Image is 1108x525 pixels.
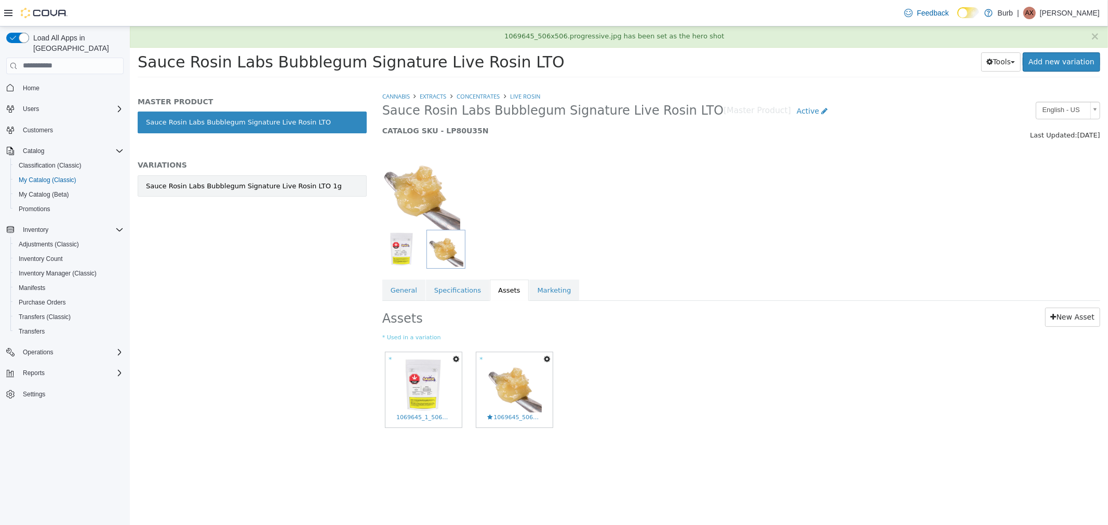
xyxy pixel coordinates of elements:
button: Inventory [19,224,52,236]
h5: MASTER PRODUCT [8,71,237,80]
button: Reports [2,366,128,380]
span: Load All Apps in [GEOGRAPHIC_DATA] [29,33,124,53]
span: English - US [906,76,956,92]
a: Transfers (Classic) [15,311,75,323]
span: Manifests [15,282,124,294]
span: My Catalog (Classic) [19,176,76,184]
a: 1069645_506x506.progressive.jpg1069645_506x506.progressive.jpg [346,326,423,401]
a: English - US [906,75,970,93]
span: Customers [23,126,53,134]
button: Settings [2,386,128,402]
span: Purchase Orders [15,296,124,309]
span: Inventory [23,226,48,234]
span: Operations [19,346,124,358]
button: Reports [19,367,49,379]
a: My Catalog (Beta) [15,188,73,201]
button: Transfers [10,324,128,339]
span: Sauce Rosin Labs Bubblegum Signature Live Rosin LTO [252,76,594,92]
small: [Master Product] [594,80,661,89]
span: Inventory [19,224,124,236]
span: Manifests [19,284,45,292]
a: New Asset [915,281,970,300]
img: 1069645_1_506x506.progressive.jpg [266,331,321,386]
nav: Complex example [6,76,124,429]
img: 1069645_506x506.progressive.jpg [357,331,412,386]
p: Burb [998,7,1013,19]
a: Sauce Rosin Labs Bubblegum Signature Live Rosin LTO [8,85,237,107]
span: Classification (Classic) [15,159,124,172]
button: Users [2,102,128,116]
a: Cannabis [252,66,280,74]
span: Purchase Orders [19,298,66,307]
span: Transfers [19,327,45,336]
a: Marketing [399,253,450,275]
a: Adjustments (Classic) [15,238,83,251]
span: Customers [19,123,124,136]
small: * Used in a variation [252,307,970,316]
span: Reports [19,367,124,379]
div: Akira Xu [1023,7,1036,19]
a: Concentrates [327,66,370,74]
span: Home [23,84,39,92]
button: Catalog [19,145,48,157]
span: Dark Mode [957,18,958,19]
img: 150 [252,126,330,203]
span: Catalog [23,147,44,155]
button: Purchase Orders [10,295,128,310]
button: Promotions [10,202,128,216]
span: Inventory Manager (Classic) [19,269,97,278]
span: Settings [19,388,124,400]
a: 1069645_1_506x506.progressive.jpg1069645_1_506x506.progressive.jpg [256,326,332,401]
a: Add new variation [893,26,970,45]
a: Purchase Orders [15,296,70,309]
h5: VARIATIONS [8,134,237,143]
span: Active [667,80,689,89]
a: Inventory Count [15,253,67,265]
span: My Catalog (Classic) [15,174,124,186]
button: My Catalog (Classic) [10,173,128,187]
span: Reports [23,369,45,377]
img: Cova [21,8,68,18]
span: AX [1025,7,1034,19]
button: Inventory Manager (Classic) [10,266,128,281]
a: Inventory Manager (Classic) [15,267,101,280]
p: | [1017,7,1019,19]
button: Manifests [10,281,128,295]
a: Live Rosin [380,66,410,74]
h2: Assets [252,281,537,300]
span: Transfers (Classic) [15,311,124,323]
a: Assets [360,253,398,275]
h5: CATALOG SKU - LP80U35N [252,100,787,109]
button: Catalog [2,144,128,158]
div: Sauce Rosin Labs Bubblegum Signature Live Rosin LTO 1g [16,155,212,165]
input: Dark Mode [957,7,979,18]
button: Operations [2,345,128,360]
a: General [252,253,296,275]
button: My Catalog (Beta) [10,187,128,202]
button: Customers [2,122,128,137]
span: Sauce Rosin Labs Bubblegum Signature Live Rosin LTO [8,26,435,45]
span: My Catalog (Beta) [19,190,69,199]
span: Promotions [15,203,124,215]
span: Feedback [917,8,949,18]
span: Inventory Count [19,255,63,263]
a: Specifications [296,253,359,275]
button: Home [2,80,128,95]
button: Inventory Count [10,252,128,266]
span: Catalog [19,145,124,157]
button: Classification (Classic) [10,158,128,173]
span: My Catalog (Beta) [15,188,124,201]
button: × [960,5,970,16]
span: Inventory Count [15,253,124,265]
span: Adjustments (Classic) [19,240,79,248]
button: Tools [851,26,891,45]
a: Promotions [15,203,55,215]
span: Classification (Classic) [19,161,82,170]
button: Transfers (Classic) [10,310,128,324]
span: Promotions [19,205,50,213]
a: Extracts [290,66,317,74]
span: 1069645_1_506x506.progressive.jpg [266,387,321,396]
button: Inventory [2,223,128,237]
span: Last Updated: [900,105,947,113]
button: Users [19,103,43,115]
